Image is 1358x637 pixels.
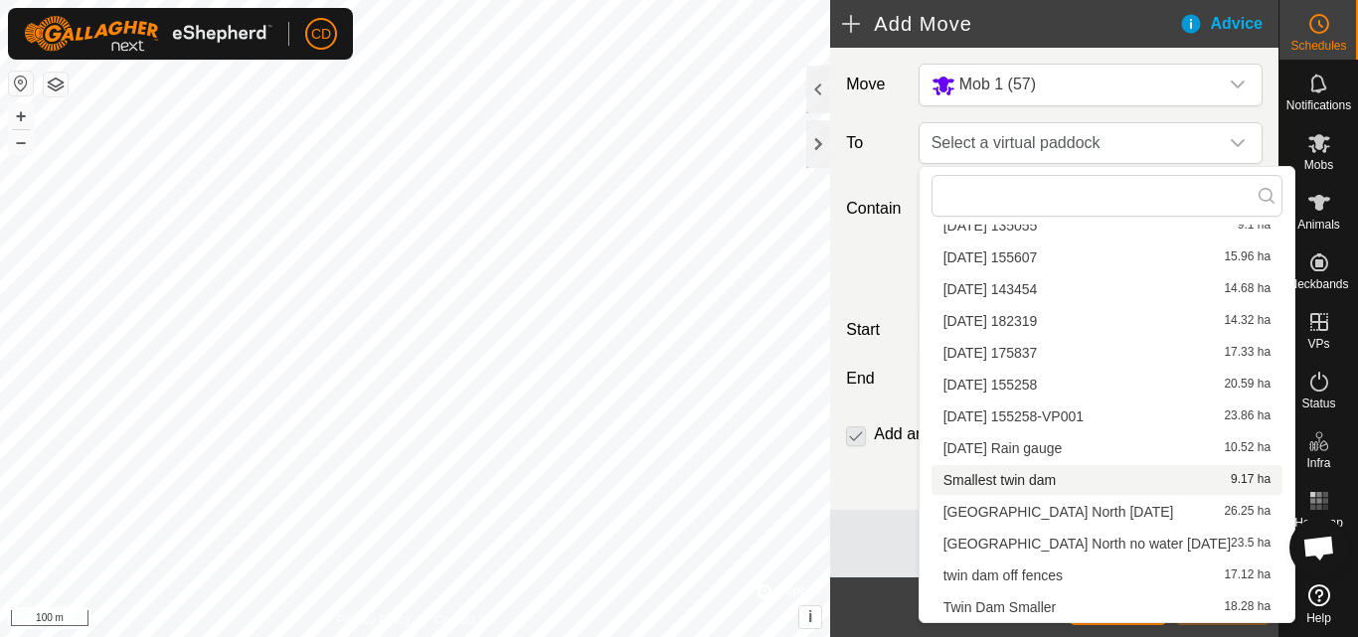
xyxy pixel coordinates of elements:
[1224,505,1271,519] span: 26.25 ha
[924,123,1218,163] span: Select a virtual paddock
[1224,346,1271,360] span: 17.33 ha
[932,529,1282,558] li: Twin Dam North no water 2025-08-25
[838,318,910,342] label: Start
[932,592,1282,622] li: Twin Dam Smaller
[1224,568,1271,582] span: 17.12 ha
[838,122,910,164] label: To
[838,64,910,106] label: Move
[1286,99,1351,111] span: Notifications
[943,314,1038,328] span: [DATE] 182319
[1218,123,1258,163] div: dropdown trigger
[44,73,68,96] button: Map Layers
[932,338,1282,368] li: 2025-07-20 175837
[943,250,1038,264] span: [DATE] 155607
[943,409,1084,423] span: [DATE] 155258-VP001
[1307,338,1329,350] span: VPs
[799,606,821,628] button: i
[874,426,1081,442] label: Add another scheduled move
[932,242,1282,272] li: 2025-06-24 155607
[1231,473,1271,487] span: 9.17 ha
[1306,457,1330,469] span: Infra
[924,65,1218,105] span: Mob 1
[1224,441,1271,455] span: 10.52 ha
[842,12,1178,36] h2: Add Move
[1306,612,1331,624] span: Help
[932,433,1282,463] li: 2025-08-21 Rain gauge
[1289,518,1349,577] a: Open chat
[932,560,1282,590] li: twin dam off fences
[943,378,1038,392] span: [DATE] 155258
[838,197,910,221] label: Contain
[1224,314,1271,328] span: 14.32 ha
[24,16,272,52] img: Gallagher Logo
[943,473,1057,487] span: Smallest twin dam
[1224,282,1271,296] span: 14.68 ha
[932,465,1282,495] li: Smallest twin dam
[959,76,1036,92] span: Mob 1 (57)
[932,497,1282,527] li: Twin Dam North 2025-08-25
[1301,398,1335,409] span: Status
[1288,278,1348,290] span: Neckbands
[1279,576,1358,632] a: Help
[943,441,1063,455] span: [DATE] Rain gauge
[1224,600,1271,614] span: 18.28 ha
[1304,159,1333,171] span: Mobs
[932,306,1282,336] li: 2025-07-07 182319
[932,370,1282,399] li: 2025-07-31 155258
[1294,517,1343,529] span: Heatmap
[943,505,1174,519] span: [GEOGRAPHIC_DATA] North [DATE]
[943,568,1063,582] span: twin dam off fences
[9,130,33,154] button: –
[1224,409,1271,423] span: 23.86 ha
[1231,537,1271,551] span: 23.5 ha
[9,72,33,95] button: Reset Map
[943,219,1038,233] span: [DATE] 135055
[943,600,1057,614] span: Twin Dam Smaller
[434,611,493,629] a: Contact Us
[808,608,812,625] span: i
[932,211,1282,240] li: 2025-06-17 135055
[838,367,910,391] label: End
[920,38,1294,622] ul: Option List
[1238,219,1271,233] span: 9.1 ha
[932,274,1282,304] li: 2025-07-07 143454
[1179,12,1278,36] div: Advice
[1224,250,1271,264] span: 15.96 ha
[932,401,1282,431] li: 2025-07-31 155258-VP001
[1218,65,1258,105] div: dropdown trigger
[943,346,1038,360] span: [DATE] 175837
[943,537,1231,551] span: [GEOGRAPHIC_DATA] North no water [DATE]
[9,104,33,128] button: +
[337,611,412,629] a: Privacy Policy
[311,24,331,45] span: CD
[1290,40,1346,52] span: Schedules
[1297,219,1340,231] span: Animals
[1224,378,1271,392] span: 20.59 ha
[943,282,1038,296] span: [DATE] 143454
